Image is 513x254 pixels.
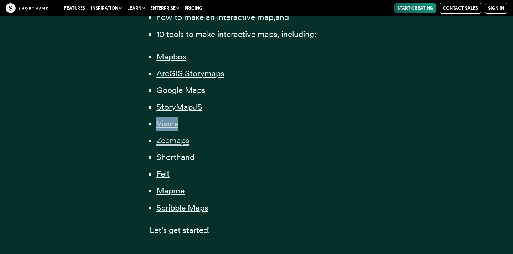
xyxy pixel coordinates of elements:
[61,3,88,13] a: Features
[156,119,178,129] a: Visme
[156,12,275,22] a: how to make an interactive map,
[156,52,186,62] a: Mapbox
[156,135,189,145] a: Zeemaps
[275,12,289,22] span: and
[124,3,147,13] button: Learn
[440,3,481,14] a: Contact Sales
[156,68,224,78] a: ArcGIS Storymaps
[156,186,185,196] a: Mapme
[150,225,210,235] span: Let’s get started!
[88,3,124,13] button: Inspiration
[156,135,189,146] span: Zeemaps
[6,3,48,13] img: The Craft
[182,3,205,13] a: Pricing
[147,3,182,13] button: Enterprise
[394,3,436,13] a: Start Creating
[156,203,208,213] a: Scribble Maps
[277,29,316,39] span: , including:
[485,3,507,14] a: Sign in
[156,152,195,162] a: Shorthand
[156,169,170,179] a: Felt
[156,85,205,95] a: Google Maps
[156,102,202,112] a: StoryMapJS
[156,29,277,39] a: 10 tools to make interactive maps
